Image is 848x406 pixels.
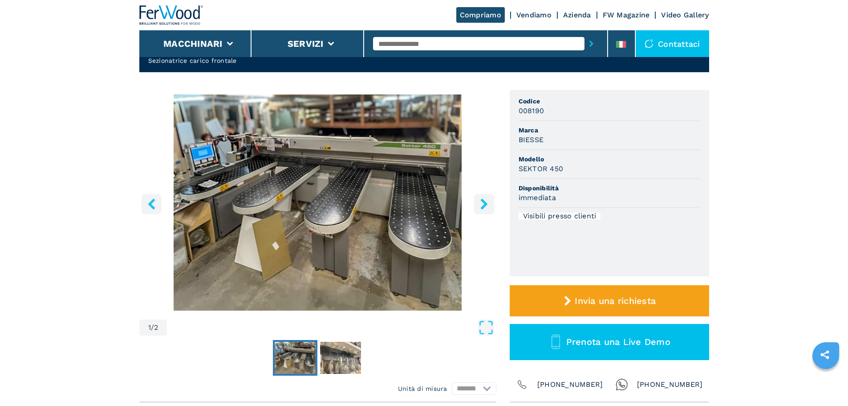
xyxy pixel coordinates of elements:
[636,30,709,57] div: Contattaci
[139,94,496,311] img: Sezionatrice carico frontale BIESSE SEKTOR 450
[154,324,158,331] span: 2
[516,11,552,19] a: Vendiamo
[510,324,709,360] button: Prenota una Live Demo
[519,97,700,106] span: Codice
[519,213,601,220] div: Visibili presso clienti
[603,11,650,19] a: FW Magazine
[814,344,836,366] a: sharethis
[575,295,656,306] span: Invia una richiesta
[810,366,841,399] iframe: Chat
[516,378,528,391] img: Phone
[148,56,275,65] h2: Sezionatrice carico frontale
[142,194,162,214] button: left-button
[273,340,317,376] button: Go to Slide 1
[169,320,494,336] button: Open Fullscreen
[519,164,564,174] h3: SEKTOR 450
[519,184,700,193] span: Disponibilità
[456,7,505,23] a: Compriamo
[148,324,151,331] span: 1
[616,378,628,391] img: Whatsapp
[139,94,496,311] div: Go to Slide 1
[645,39,653,48] img: Contattaci
[398,384,447,393] em: Unità di misura
[163,38,223,49] button: Macchinari
[320,342,361,374] img: 1999174c55224d17d7e68a192e3cc1e0
[474,194,494,214] button: right-button
[519,155,700,164] span: Modello
[537,378,603,391] span: [PHONE_NUMBER]
[519,126,700,135] span: Marca
[139,5,203,25] img: Ferwood
[584,33,598,54] button: submit-button
[288,38,324,49] button: Servizi
[637,378,703,391] span: [PHONE_NUMBER]
[510,285,709,316] button: Invia una richiesta
[563,11,591,19] a: Azienda
[275,342,316,374] img: 9829c917a8491c052b72ade523df7038
[139,340,496,376] nav: Thumbnail Navigation
[566,336,670,347] span: Prenota una Live Demo
[519,193,556,203] h3: immediata
[151,324,154,331] span: /
[519,106,544,116] h3: 008190
[519,135,544,145] h3: BIESSE
[318,340,363,376] button: Go to Slide 2
[661,11,709,19] a: Video Gallery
